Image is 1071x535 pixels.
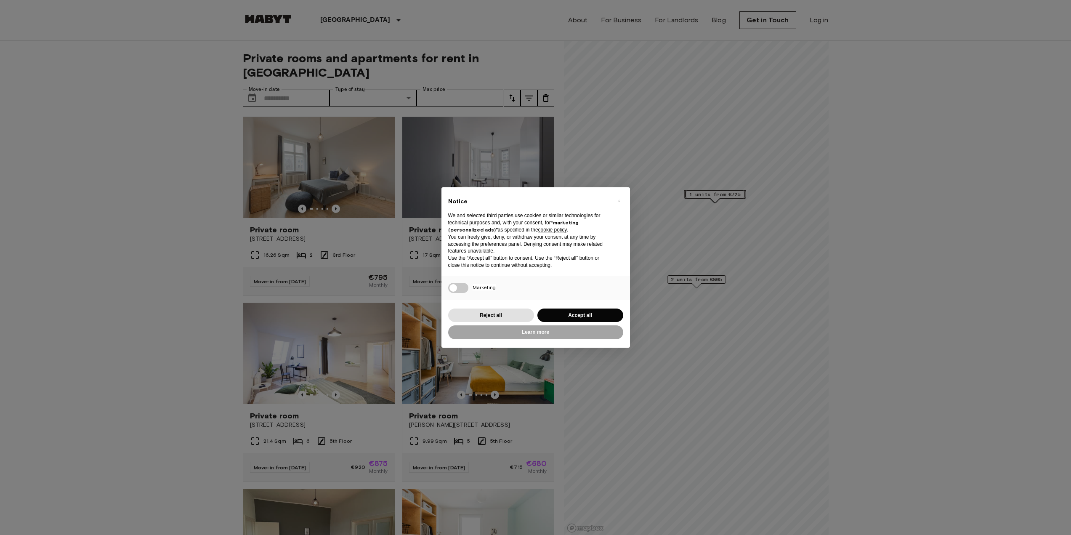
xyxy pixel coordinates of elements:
button: Learn more [448,325,623,339]
span: Marketing [473,284,496,290]
strong: “marketing (personalized ads)” [448,219,579,233]
span: × [617,196,620,206]
p: You can freely give, deny, or withdraw your consent at any time by accessing the preferences pane... [448,234,610,255]
button: Close this notice [612,194,626,208]
a: cookie policy [538,227,567,233]
p: We and selected third parties use cookies or similar technologies for technical purposes and, wit... [448,212,610,233]
h2: Notice [448,197,610,206]
button: Accept all [537,309,623,322]
p: Use the “Accept all” button to consent. Use the “Reject all” button or close this notice to conti... [448,255,610,269]
button: Reject all [448,309,534,322]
